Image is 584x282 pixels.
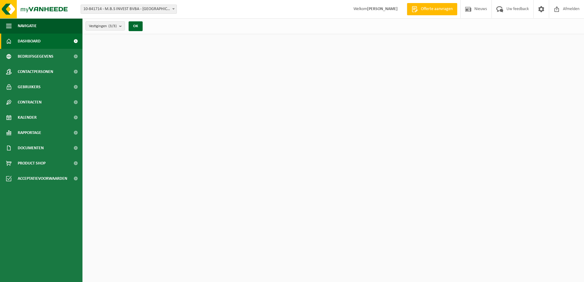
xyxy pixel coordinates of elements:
[18,49,53,64] span: Bedrijfsgegevens
[367,7,398,11] strong: [PERSON_NAME]
[108,24,117,28] count: (3/3)
[18,18,37,34] span: Navigatie
[18,171,67,186] span: Acceptatievoorwaarden
[81,5,177,14] span: 10-841714 - M.B.S INVEST BVBA - HARELBEKE
[81,5,177,13] span: 10-841714 - M.B.S INVEST BVBA - HARELBEKE
[419,6,454,12] span: Offerte aanvragen
[18,95,42,110] span: Contracten
[18,140,44,156] span: Documenten
[89,22,117,31] span: Vestigingen
[18,79,41,95] span: Gebruikers
[18,64,53,79] span: Contactpersonen
[18,34,41,49] span: Dashboard
[86,21,125,31] button: Vestigingen(3/3)
[18,125,41,140] span: Rapportage
[18,110,37,125] span: Kalender
[18,156,46,171] span: Product Shop
[129,21,143,31] button: OK
[407,3,457,15] a: Offerte aanvragen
